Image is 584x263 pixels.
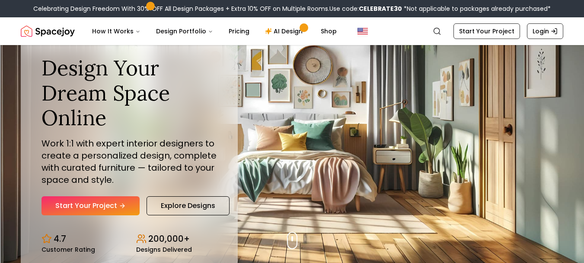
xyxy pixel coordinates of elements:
img: United States [357,26,368,36]
button: How It Works [85,23,147,40]
h1: Design Your Dream Space Online [41,55,217,130]
small: Customer Rating [41,247,95,253]
a: Start Your Project [453,23,520,39]
a: Explore Designs [147,196,230,215]
button: Design Portfolio [149,23,220,40]
nav: Global [21,17,563,45]
span: Use code: [329,4,402,13]
div: Celebrating Design Freedom With 30% OFF All Design Packages + Extra 10% OFF on Multiple Rooms. [33,4,551,13]
a: Shop [314,23,344,40]
a: Start Your Project [41,196,140,215]
b: CELEBRATE30 [359,4,402,13]
p: 200,000+ [148,233,190,245]
p: Work 1:1 with expert interior designers to create a personalized design, complete with curated fu... [41,137,217,186]
div: Design stats [41,226,217,253]
a: AI Design [258,23,312,40]
p: 4.7 [54,233,66,245]
span: *Not applicable to packages already purchased* [402,4,551,13]
a: Login [527,23,563,39]
img: Spacejoy Logo [21,23,75,40]
small: Designs Delivered [136,247,192,253]
a: Spacejoy [21,23,75,40]
nav: Main [85,23,344,40]
a: Pricing [222,23,256,40]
